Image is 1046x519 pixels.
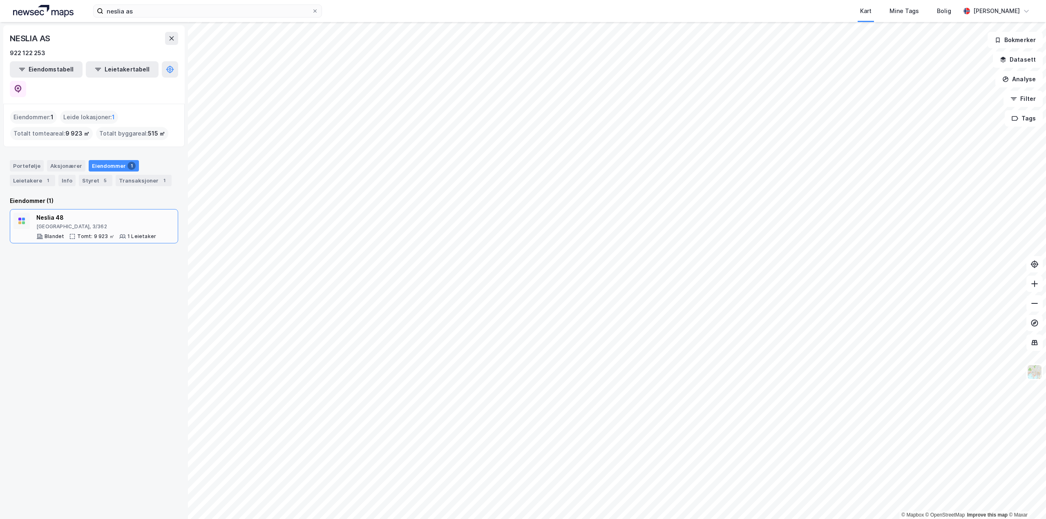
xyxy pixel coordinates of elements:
[79,175,112,186] div: Styret
[1027,364,1042,380] img: Z
[86,61,159,78] button: Leietakertabell
[1005,110,1043,127] button: Tags
[13,5,74,17] img: logo.a4113a55bc3d86da70a041830d287a7e.svg
[127,162,136,170] div: 1
[77,233,114,240] div: Tomt: 9 923 ㎡
[36,223,156,230] div: [GEOGRAPHIC_DATA], 3/362
[36,213,156,223] div: Neslia 48
[127,233,156,240] div: 1 Leietaker
[967,512,1008,518] a: Improve this map
[148,129,165,138] span: 515 ㎡
[10,61,83,78] button: Eiendomstabell
[10,160,44,172] div: Portefølje
[988,32,1043,48] button: Bokmerker
[47,160,85,172] div: Aksjonærer
[58,175,76,186] div: Info
[901,512,924,518] a: Mapbox
[10,48,45,58] div: 922 122 253
[1005,480,1046,519] div: Kontrollprogram for chat
[993,51,1043,68] button: Datasett
[116,175,172,186] div: Transaksjoner
[101,176,109,185] div: 5
[925,512,965,518] a: OpenStreetMap
[890,6,919,16] div: Mine Tags
[112,112,115,122] span: 1
[10,127,93,140] div: Totalt tomteareal :
[1005,480,1046,519] iframe: Chat Widget
[89,160,139,172] div: Eiendommer
[60,111,118,124] div: Leide lokasjoner :
[10,175,55,186] div: Leietakere
[1004,91,1043,107] button: Filter
[44,176,52,185] div: 1
[10,111,57,124] div: Eiendommer :
[96,127,168,140] div: Totalt byggareal :
[65,129,89,138] span: 9 923 ㎡
[860,6,872,16] div: Kart
[45,233,64,240] div: Blandet
[973,6,1020,16] div: [PERSON_NAME]
[995,71,1043,87] button: Analyse
[160,176,168,185] div: 1
[10,32,52,45] div: NESLIA AS
[103,5,312,17] input: Søk på adresse, matrikkel, gårdeiere, leietakere eller personer
[51,112,54,122] span: 1
[10,196,178,206] div: Eiendommer (1)
[937,6,951,16] div: Bolig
